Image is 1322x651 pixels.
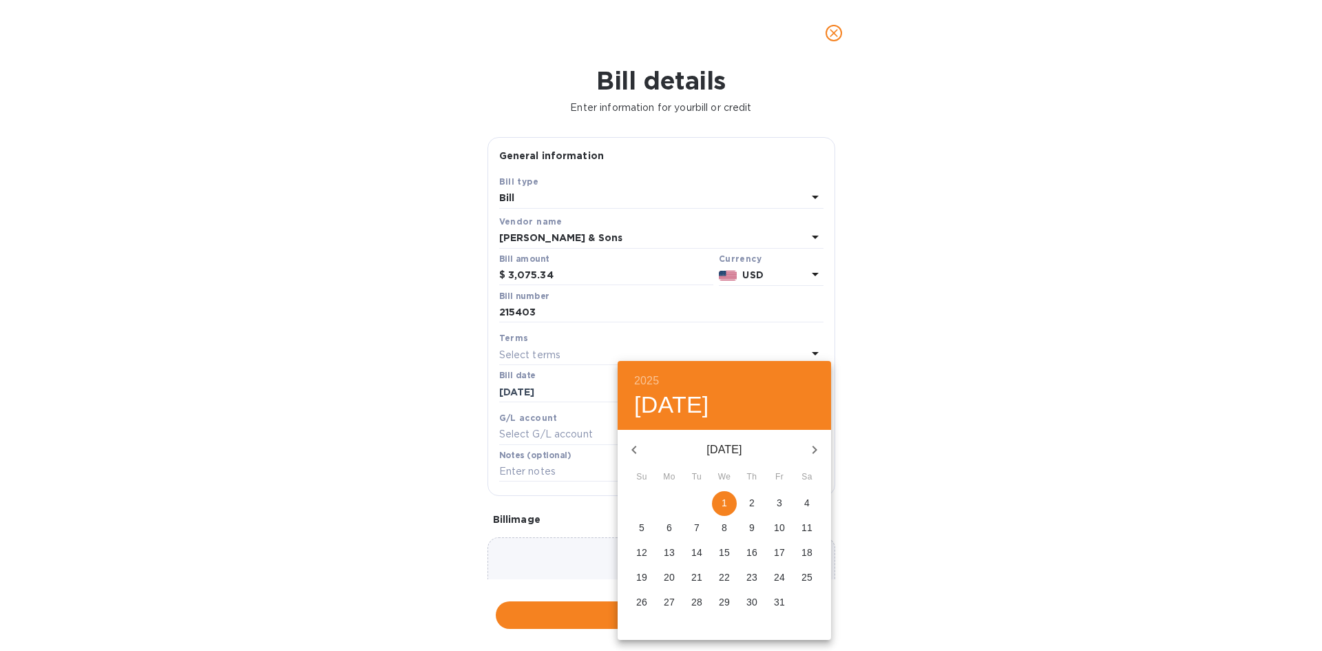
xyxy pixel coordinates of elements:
button: 26 [629,590,654,615]
button: 6 [657,516,682,541]
button: 19 [629,566,654,590]
button: 28 [684,590,709,615]
p: 3 [777,496,782,510]
p: 10 [774,521,785,535]
button: 30 [739,590,764,615]
p: 19 [636,570,647,584]
p: 15 [719,546,730,559]
p: 26 [636,595,647,609]
span: Tu [684,471,709,484]
button: 7 [684,516,709,541]
button: 3 [767,491,792,516]
button: 5 [629,516,654,541]
button: 18 [795,541,819,566]
p: 21 [691,570,702,584]
button: 2025 [634,371,659,391]
p: [DATE] [651,442,798,458]
span: Th [739,471,764,484]
p: 30 [746,595,757,609]
button: 8 [712,516,737,541]
button: 21 [684,566,709,590]
button: 20 [657,566,682,590]
button: 1 [712,491,737,516]
button: 17 [767,541,792,566]
span: We [712,471,737,484]
button: 4 [795,491,819,516]
p: 1 [722,496,727,510]
p: 18 [801,546,812,559]
p: 22 [719,570,730,584]
p: 31 [774,595,785,609]
button: [DATE] [634,391,709,420]
p: 14 [691,546,702,559]
p: 9 [749,521,755,535]
p: 7 [694,521,700,535]
p: 11 [801,521,812,535]
p: 4 [804,496,810,510]
p: 12 [636,546,647,559]
button: 31 [767,590,792,615]
span: Fr [767,471,792,484]
p: 27 [664,595,675,609]
button: 22 [712,566,737,590]
span: Sa [795,471,819,484]
button: 16 [739,541,764,566]
p: 25 [801,570,812,584]
button: 10 [767,516,792,541]
button: 25 [795,566,819,590]
button: 15 [712,541,737,566]
p: 23 [746,570,757,584]
button: 2 [739,491,764,516]
p: 16 [746,546,757,559]
p: 29 [719,595,730,609]
button: 13 [657,541,682,566]
button: 11 [795,516,819,541]
button: 29 [712,590,737,615]
p: 8 [722,521,727,535]
p: 24 [774,570,785,584]
button: 9 [739,516,764,541]
button: 23 [739,566,764,590]
p: 28 [691,595,702,609]
p: 6 [667,521,672,535]
p: 20 [664,570,675,584]
p: 2 [749,496,755,510]
span: Mo [657,471,682,484]
button: 27 [657,590,682,615]
p: 17 [774,546,785,559]
button: 24 [767,566,792,590]
span: Su [629,471,654,484]
button: 14 [684,541,709,566]
button: 12 [629,541,654,566]
p: 13 [664,546,675,559]
p: 5 [639,521,644,535]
